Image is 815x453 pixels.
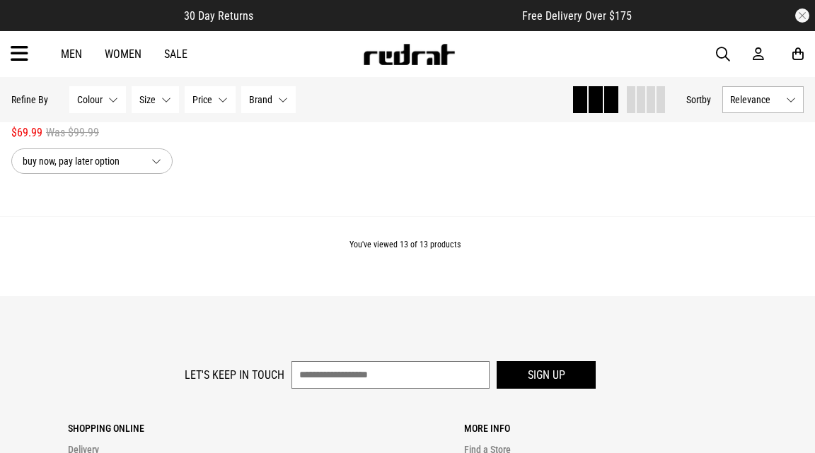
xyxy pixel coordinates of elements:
span: Free Delivery Over $175 [522,9,632,23]
span: Colour [77,94,103,105]
span: You've viewed 13 of 13 products [349,240,461,249]
span: Was $99.99 [46,124,99,141]
span: 30 Day Returns [184,9,253,23]
a: Women [105,47,141,61]
p: Refine By [11,94,48,105]
span: by [702,94,711,105]
button: Open LiveChat chat widget [11,6,54,48]
button: buy now, pay later option [11,148,173,174]
button: Sign up [497,361,596,389]
button: Colour [69,86,126,113]
button: Size [132,86,179,113]
span: $69.99 [11,124,42,141]
p: Shopping Online [68,423,407,434]
p: More Info [464,423,804,434]
img: Redrat logo [362,44,456,65]
a: Sale [164,47,187,61]
span: buy now, pay later option [23,153,140,170]
span: Price [192,94,212,105]
label: Let's keep in touch [185,368,284,382]
a: Men [61,47,82,61]
iframe: Customer reviews powered by Trustpilot [282,8,494,23]
button: Relevance [722,86,804,113]
button: Sortby [686,91,711,108]
span: Size [139,94,156,105]
span: Relevance [730,94,780,105]
button: Price [185,86,236,113]
span: Brand [249,94,272,105]
button: Brand [241,86,296,113]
